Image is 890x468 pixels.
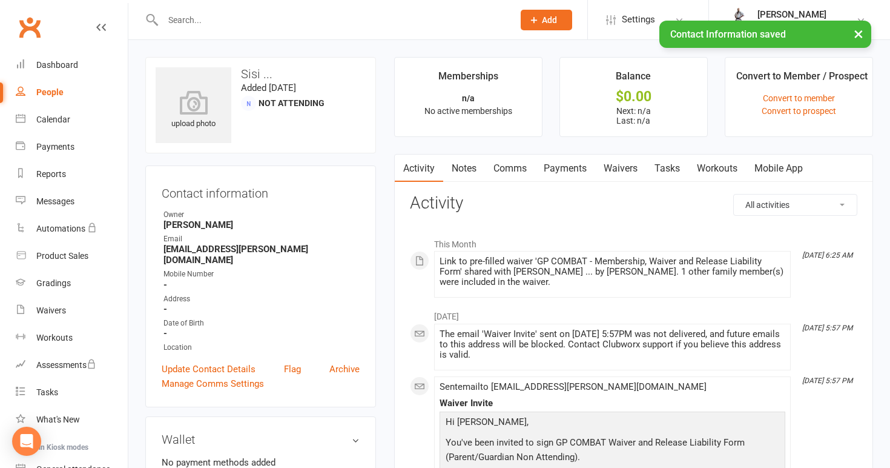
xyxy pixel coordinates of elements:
[462,93,475,103] strong: n/a
[163,233,360,245] div: Email
[688,155,746,182] a: Workouts
[802,376,852,385] i: [DATE] 5:57 PM
[16,215,128,242] a: Automations
[162,376,264,391] a: Manage Comms Settings
[440,398,785,409] div: Waiver Invite
[16,270,128,297] a: Gradings
[757,20,826,31] div: GP COMBAT
[36,278,71,288] div: Gradings
[16,106,128,133] a: Calendar
[746,155,811,182] a: Mobile App
[163,279,360,290] strong: -
[36,360,96,370] div: Assessments
[659,21,871,48] div: Contact Information saved
[440,256,785,287] div: Link to pre-filled waiver 'GP COMBAT - Membership, Waiver and Release Liability Form' shared with...
[162,433,360,446] h3: Wallet
[163,209,360,221] div: Owner
[36,251,88,261] div: Product Sales
[410,232,857,251] li: This Month
[241,82,296,93] time: Added [DATE]
[410,194,857,213] h3: Activity
[36,333,73,343] div: Workouts
[284,362,301,376] a: Flag
[424,106,512,116] span: No active memberships
[36,224,85,233] div: Automations
[848,21,869,47] button: ×
[36,306,66,315] div: Waivers
[16,324,128,352] a: Workouts
[163,244,360,266] strong: [EMAIL_ADDRESS][PERSON_NAME][DOMAIN_NAME]
[36,196,74,206] div: Messages
[36,142,74,152] div: Payments
[622,6,655,33] span: Settings
[163,328,360,339] strong: -
[440,381,707,392] span: Sent email to [EMAIL_ADDRESS][PERSON_NAME][DOMAIN_NAME]
[16,188,128,215] a: Messages
[162,182,360,200] h3: Contact information
[156,90,231,130] div: upload photo
[727,8,751,32] img: thumb_image1750126119.png
[443,155,485,182] a: Notes
[163,269,360,280] div: Mobile Number
[571,90,696,103] div: $0.00
[36,169,66,179] div: Reports
[736,69,868,90] div: Convert to Member / Prospect
[443,415,782,432] p: Hi [PERSON_NAME],
[16,406,128,433] a: What's New
[159,12,505,28] input: Search...
[163,219,360,230] strong: [PERSON_NAME]
[36,415,80,424] div: What's New
[438,69,498,90] div: Memberships
[16,161,128,188] a: Reports
[16,352,128,379] a: Assessments
[163,293,360,305] div: Address
[395,155,443,182] a: Activity
[16,52,128,79] a: Dashboard
[571,106,696,125] p: Next: n/a Last: n/a
[36,115,70,124] div: Calendar
[162,362,255,376] a: Update Contact Details
[16,242,128,270] a: Product Sales
[757,9,826,20] div: [PERSON_NAME]
[163,342,360,353] div: Location
[521,10,572,30] button: Add
[802,324,852,332] i: [DATE] 5:57 PM
[36,387,58,397] div: Tasks
[646,155,688,182] a: Tasks
[36,87,64,97] div: People
[802,251,852,259] i: [DATE] 6:25 AM
[16,79,128,106] a: People
[762,106,836,116] a: Convert to prospect
[12,427,41,456] div: Open Intercom Messenger
[156,67,366,81] h3: Sisi ...
[16,379,128,406] a: Tasks
[535,155,595,182] a: Payments
[329,362,360,376] a: Archive
[763,93,835,103] a: Convert to member
[595,155,646,182] a: Waivers
[443,435,782,467] p: You've been invited to sign GP COMBAT Waiver and Release Liability Form (Parent/Guardian Non Atte...
[616,69,651,90] div: Balance
[36,60,78,70] div: Dashboard
[440,329,785,360] div: The email 'Waiver Invite' sent on [DATE] 5:57PM was not delivered, and future emails to this addr...
[15,12,45,42] a: Clubworx
[410,304,857,323] li: [DATE]
[163,304,360,315] strong: -
[542,15,557,25] span: Add
[485,155,535,182] a: Comms
[163,318,360,329] div: Date of Birth
[16,297,128,324] a: Waivers
[16,133,128,161] a: Payments
[259,98,325,108] span: Not Attending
